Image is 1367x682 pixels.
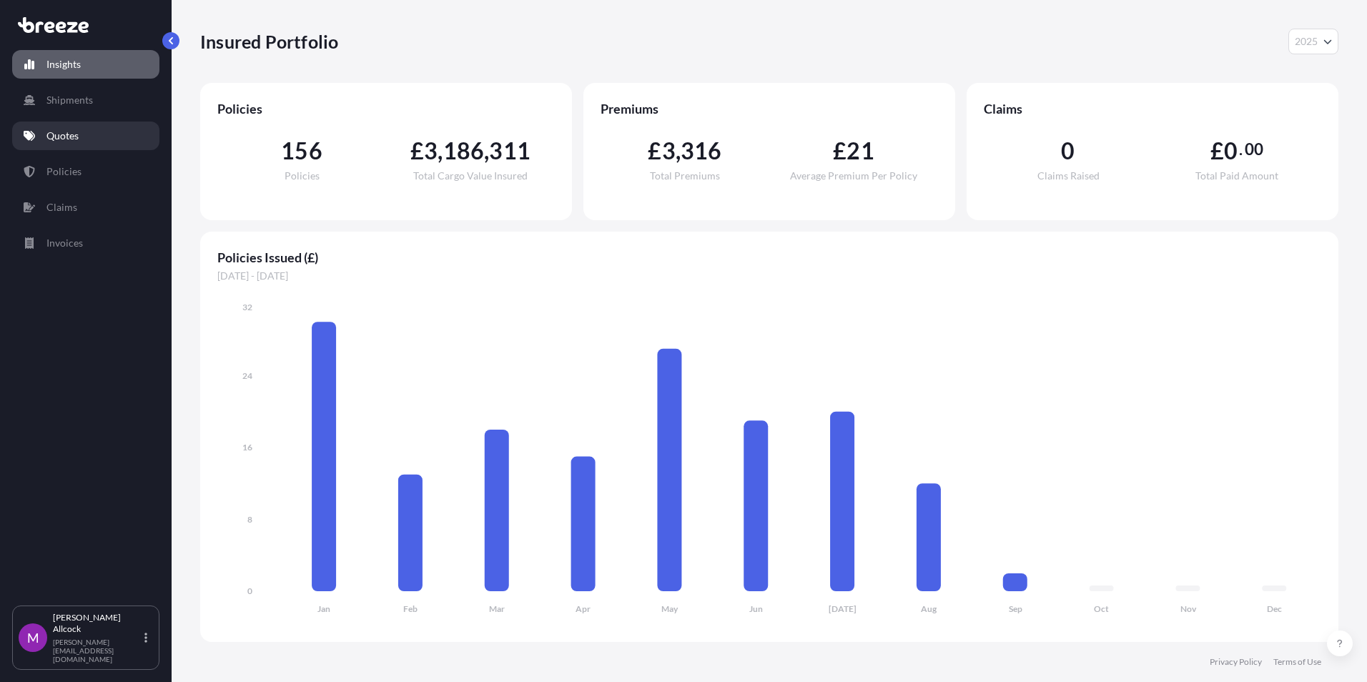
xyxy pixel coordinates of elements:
[217,249,1321,266] span: Policies Issued (£)
[12,193,159,222] a: Claims
[285,171,320,181] span: Policies
[46,200,77,214] p: Claims
[242,370,252,381] tspan: 24
[1037,171,1100,181] span: Claims Raised
[749,603,763,614] tspan: Jun
[484,139,489,162] span: ,
[403,603,418,614] tspan: Feb
[12,157,159,186] a: Policies
[790,171,917,181] span: Average Premium Per Policy
[46,57,81,71] p: Insights
[12,122,159,150] a: Quotes
[46,236,83,250] p: Invoices
[921,603,937,614] tspan: Aug
[662,139,676,162] span: 3
[1061,139,1075,162] span: 0
[46,164,82,179] p: Policies
[1210,139,1224,162] span: £
[317,603,330,614] tspan: Jan
[601,100,938,117] span: Premiums
[1267,603,1282,614] tspan: Dec
[1094,603,1109,614] tspan: Oct
[12,50,159,79] a: Insights
[46,93,93,107] p: Shipments
[1245,144,1263,155] span: 00
[200,30,338,53] p: Insured Portfolio
[12,229,159,257] a: Invoices
[1180,603,1197,614] tspan: Nov
[833,139,847,162] span: £
[242,442,252,453] tspan: 16
[413,171,528,181] span: Total Cargo Value Insured
[648,139,661,162] span: £
[1195,171,1278,181] span: Total Paid Amount
[681,139,722,162] span: 316
[217,100,555,117] span: Policies
[53,612,142,635] p: [PERSON_NAME] Allcock
[847,139,874,162] span: 21
[424,139,438,162] span: 3
[984,100,1321,117] span: Claims
[1273,656,1321,668] a: Terms of Use
[27,631,39,645] span: M
[242,302,252,312] tspan: 32
[247,585,252,596] tspan: 0
[1009,603,1022,614] tspan: Sep
[576,603,591,614] tspan: Apr
[247,514,252,525] tspan: 8
[489,139,530,162] span: 311
[12,86,159,114] a: Shipments
[1295,34,1318,49] span: 2025
[1224,139,1238,162] span: 0
[46,129,79,143] p: Quotes
[53,638,142,663] p: [PERSON_NAME][EMAIL_ADDRESS][DOMAIN_NAME]
[489,603,505,614] tspan: Mar
[443,139,485,162] span: 186
[1239,144,1243,155] span: .
[281,139,322,162] span: 156
[661,603,678,614] tspan: May
[676,139,681,162] span: ,
[410,139,424,162] span: £
[438,139,443,162] span: ,
[1210,656,1262,668] a: Privacy Policy
[217,269,1321,283] span: [DATE] - [DATE]
[1288,29,1338,54] button: Year Selector
[650,171,720,181] span: Total Premiums
[829,603,857,614] tspan: [DATE]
